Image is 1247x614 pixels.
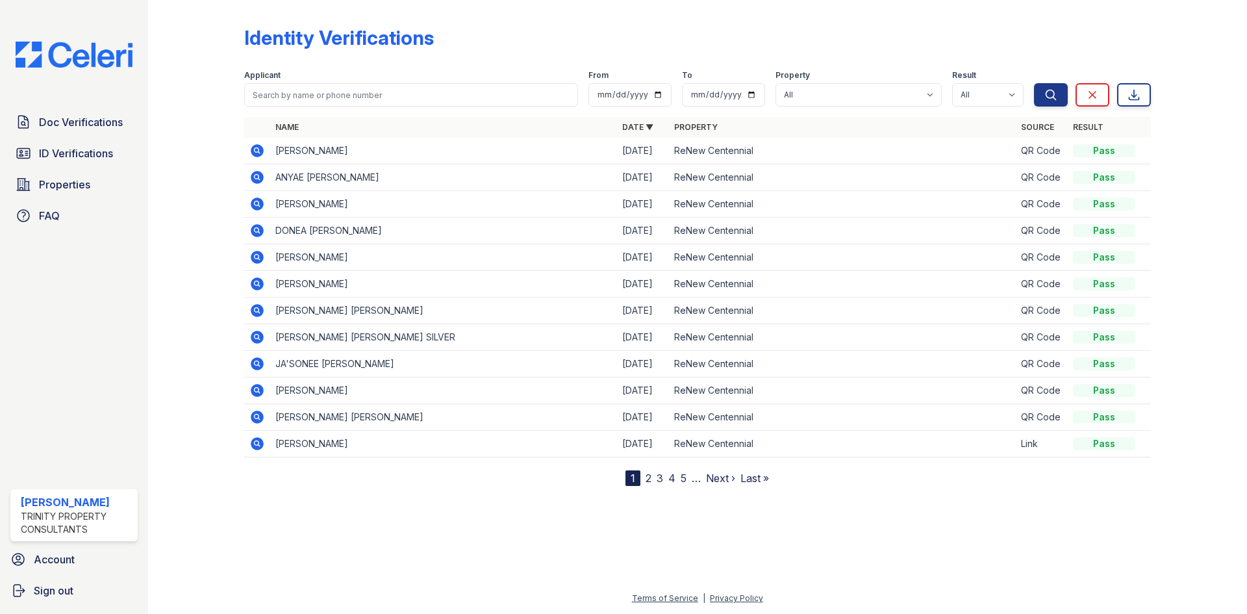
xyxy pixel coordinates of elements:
div: Pass [1073,304,1135,317]
td: QR Code [1016,164,1068,191]
label: To [682,70,692,81]
td: QR Code [1016,324,1068,351]
span: Account [34,552,75,567]
td: Link [1016,431,1068,457]
a: Source [1021,122,1054,132]
label: From [588,70,609,81]
div: [PERSON_NAME] [21,494,132,510]
span: FAQ [39,208,60,224]
td: ReNew Centennial [669,218,1016,244]
td: ANYAE [PERSON_NAME] [270,164,617,191]
span: Doc Verifications [39,114,123,130]
td: [PERSON_NAME] [270,244,617,271]
td: [DATE] [617,218,669,244]
a: Account [5,546,143,572]
td: [DATE] [617,431,669,457]
td: QR Code [1016,271,1068,298]
td: ReNew Centennial [669,351,1016,377]
td: [DATE] [617,244,669,271]
td: QR Code [1016,377,1068,404]
td: QR Code [1016,404,1068,431]
a: 3 [657,472,663,485]
a: 2 [646,472,651,485]
a: Property [674,122,718,132]
td: QR Code [1016,191,1068,218]
div: Pass [1073,331,1135,344]
div: Pass [1073,224,1135,237]
td: DONEA [PERSON_NAME] [270,218,617,244]
td: QR Code [1016,218,1068,244]
td: [DATE] [617,324,669,351]
td: ReNew Centennial [669,271,1016,298]
td: [DATE] [617,191,669,218]
div: Pass [1073,251,1135,264]
a: Sign out [5,578,143,604]
a: Privacy Policy [710,593,763,603]
td: ReNew Centennial [669,164,1016,191]
span: Sign out [34,583,73,598]
a: Result [1073,122,1103,132]
td: QR Code [1016,244,1068,271]
td: JA'SONEE [PERSON_NAME] [270,351,617,377]
td: ReNew Centennial [669,138,1016,164]
td: [PERSON_NAME] [PERSON_NAME] [270,404,617,431]
td: [PERSON_NAME] [270,138,617,164]
a: Next › [706,472,735,485]
td: [PERSON_NAME] [270,377,617,404]
td: [DATE] [617,298,669,324]
td: [PERSON_NAME] [270,191,617,218]
td: ReNew Centennial [669,244,1016,271]
div: Identity Verifications [244,26,434,49]
div: Pass [1073,277,1135,290]
input: Search by name or phone number [244,83,578,107]
td: ReNew Centennial [669,404,1016,431]
a: Doc Verifications [10,109,138,135]
td: ReNew Centennial [669,298,1016,324]
div: Pass [1073,144,1135,157]
div: | [703,593,705,603]
label: Property [775,70,810,81]
label: Applicant [244,70,281,81]
span: … [692,470,701,486]
div: Trinity Property Consultants [21,510,132,536]
img: CE_Logo_Blue-a8612792a0a2168367f1c8372b55b34899dd931a85d93a1a3d3e32e68fde9ad4.png [5,42,143,68]
label: Result [952,70,976,81]
td: [DATE] [617,377,669,404]
td: QR Code [1016,298,1068,324]
td: ReNew Centennial [669,377,1016,404]
div: Pass [1073,437,1135,450]
td: [PERSON_NAME] [PERSON_NAME] [270,298,617,324]
td: [DATE] [617,138,669,164]
td: [DATE] [617,351,669,377]
td: [PERSON_NAME] [270,431,617,457]
a: FAQ [10,203,138,229]
div: Pass [1073,171,1135,184]
div: Pass [1073,384,1135,397]
td: [DATE] [617,404,669,431]
a: Name [275,122,299,132]
a: Terms of Service [632,593,698,603]
span: ID Verifications [39,146,113,161]
a: 5 [681,472,686,485]
div: Pass [1073,357,1135,370]
td: QR Code [1016,138,1068,164]
div: Pass [1073,411,1135,424]
a: Properties [10,172,138,198]
td: [PERSON_NAME] [270,271,617,298]
td: ReNew Centennial [669,191,1016,218]
span: Properties [39,177,90,192]
td: ReNew Centennial [669,324,1016,351]
td: [DATE] [617,164,669,191]
a: 4 [668,472,675,485]
td: QR Code [1016,351,1068,377]
td: [PERSON_NAME] [PERSON_NAME] SILVER [270,324,617,351]
a: Last » [740,472,769,485]
a: Date ▼ [622,122,653,132]
div: 1 [625,470,640,486]
a: ID Verifications [10,140,138,166]
td: ReNew Centennial [669,431,1016,457]
div: Pass [1073,198,1135,211]
td: [DATE] [617,271,669,298]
